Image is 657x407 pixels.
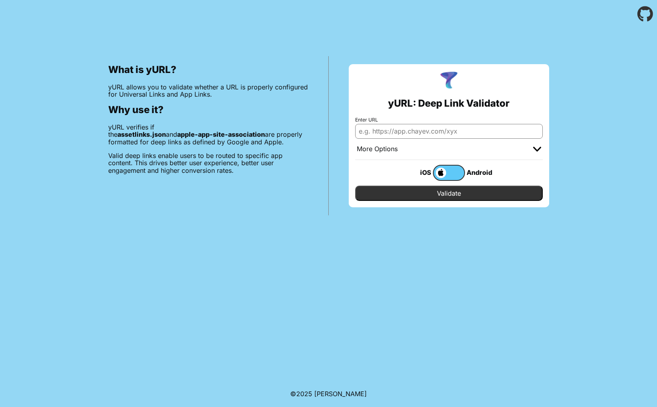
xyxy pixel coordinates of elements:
[355,186,543,201] input: Validate
[388,98,509,109] h2: yURL: Deep Link Validator
[290,381,367,407] footer: ©
[357,145,398,153] div: More Options
[401,167,433,178] div: iOS
[108,83,308,98] p: yURL allows you to validate whether a URL is properly configured for Universal Links and App Links.
[314,390,367,398] a: Michael Ibragimchayev's Personal Site
[117,130,166,138] b: assetlinks.json
[465,167,497,178] div: Android
[108,124,308,146] p: yURL verifies if the and are properly formatted for deep links as defined by Google and Apple.
[296,390,312,398] span: 2025
[533,147,541,152] img: chevron
[108,104,308,115] h2: Why use it?
[108,64,308,75] h2: What is yURL?
[177,130,265,138] b: apple-app-site-association
[108,152,308,174] p: Valid deep links enable users to be routed to specific app content. This drives better user exper...
[355,124,543,138] input: e.g. https://app.chayev.com/xyx
[355,117,543,123] label: Enter URL
[439,71,459,91] img: yURL Logo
